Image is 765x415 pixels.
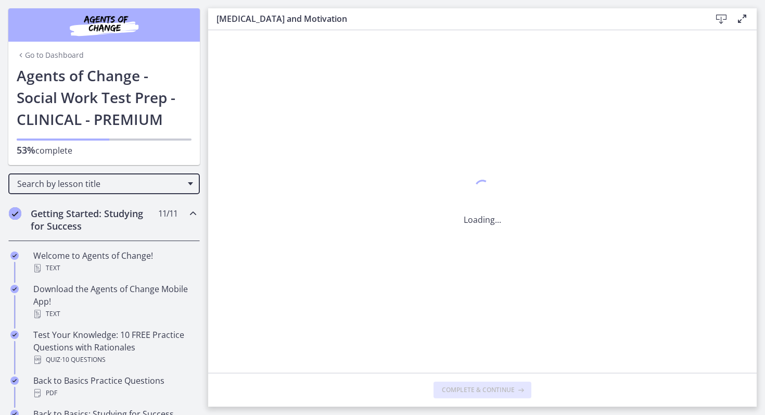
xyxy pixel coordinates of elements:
[8,173,200,194] div: Search by lesson title
[33,329,196,366] div: Test Your Knowledge: 10 FREE Practice Questions with Rationales
[10,251,19,260] i: Completed
[433,382,531,398] button: Complete & continue
[10,376,19,385] i: Completed
[442,386,515,394] span: Complete & continue
[33,308,196,320] div: Text
[17,50,84,60] a: Go to Dashboard
[33,262,196,274] div: Text
[464,213,501,226] p: Loading...
[42,12,167,37] img: Agents of Change
[33,387,196,399] div: PDF
[17,144,192,157] p: complete
[31,207,158,232] h2: Getting Started: Studying for Success
[33,354,196,366] div: Quiz
[17,144,35,156] span: 53%
[216,12,694,25] h3: [MEDICAL_DATA] and Motivation
[10,331,19,339] i: Completed
[33,283,196,320] div: Download the Agents of Change Mobile App!
[158,207,177,220] span: 11 / 11
[10,285,19,293] i: Completed
[33,249,196,274] div: Welcome to Agents of Change!
[33,374,196,399] div: Back to Basics Practice Questions
[464,177,501,201] div: 1
[9,207,21,220] i: Completed
[60,354,106,366] span: · 10 Questions
[17,65,192,130] h1: Agents of Change - Social Work Test Prep - CLINICAL - PREMIUM
[17,178,183,190] span: Search by lesson title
